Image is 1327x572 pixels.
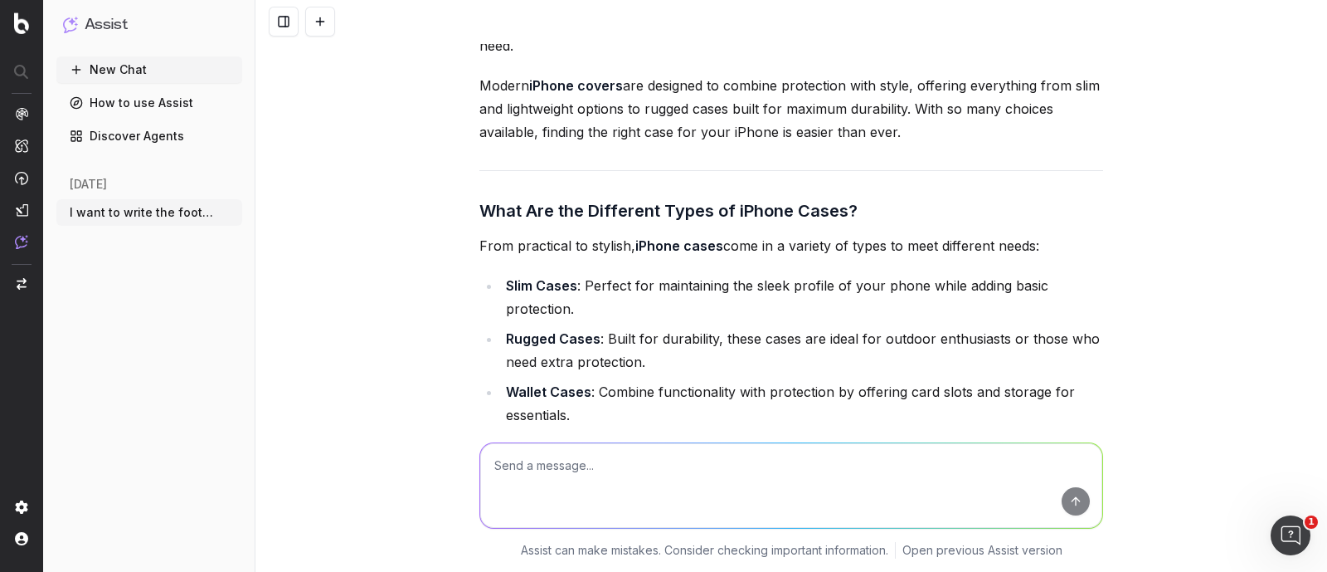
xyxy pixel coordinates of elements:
strong: Rugged Cases [506,330,600,347]
img: Switch project [17,278,27,290]
span: 1 [1305,516,1318,529]
iframe: Intercom live chat [1271,516,1310,555]
strong: iPhone covers [529,77,623,94]
button: New Chat [56,56,242,83]
li: : Built for durability, these cases are ideal for outdoor enthusiasts or those who need extra pro... [501,327,1103,374]
img: Assist [63,17,78,32]
li: : Combine functionality with protection by offering card slots and storage for essentials. [501,380,1103,427]
p: From practical to stylish, come in a variety of types to meet different needs: [479,234,1103,257]
span: [DATE] [70,176,107,193]
img: Activation [15,171,28,185]
a: How to use Assist [56,90,242,116]
img: Studio [15,203,28,217]
a: Open previous Assist version [902,542,1062,559]
p: Modern are designed to combine protection with style, offering everything from slim and lightweig... [479,74,1103,144]
h1: Assist [85,13,128,37]
strong: Slim Cases [506,277,577,294]
img: Analytics [15,107,28,120]
p: Assist can make mistakes. Consider checking important information. [521,542,888,559]
img: Assist [15,235,28,249]
img: My account [15,532,28,545]
img: Intelligence [15,139,28,153]
img: Botify logo [14,12,29,34]
li: : Perfect for maintaining the sleek profile of your phone while adding basic protection. [501,274,1103,320]
strong: Wallet Cases [506,384,591,400]
button: I want to write the footer text. The foo [56,199,242,226]
button: Assist [63,13,236,37]
span: I want to write the footer text. The foo [70,204,216,221]
img: Setting [15,501,28,514]
strong: iPhone cases [635,237,723,254]
h3: What Are the Different Types of iPhone Cases? [479,198,1103,224]
a: Discover Agents [56,123,242,149]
